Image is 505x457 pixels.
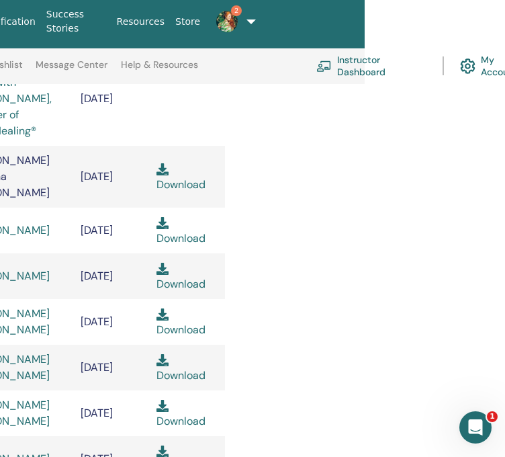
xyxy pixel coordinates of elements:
a: Instructor Dashboard [316,51,426,81]
td: [DATE] [74,208,149,253]
span: 2 [231,5,242,16]
img: cog.svg [460,55,475,77]
a: Download [156,352,205,382]
a: Message Center [36,59,107,81]
a: Help & Resources [121,59,198,81]
a: Success Stories [41,2,111,41]
img: download.svg [156,354,169,366]
td: [DATE] [74,52,149,146]
a: Download [156,215,205,245]
td: [DATE] [74,253,149,299]
a: Download [156,161,205,192]
iframe: Intercom live chat [459,411,492,444]
a: Download [156,306,205,337]
img: download.svg [156,217,169,229]
img: download.svg [156,263,169,275]
td: [DATE] [74,390,149,436]
img: chalkboard-teacher.svg [316,60,332,72]
img: download.svg [156,400,169,412]
img: download.svg [156,308,169,321]
img: default.jpg [216,11,238,32]
td: [DATE] [74,299,149,345]
td: [DATE] [74,345,149,390]
span: 1 [487,411,498,422]
a: Resources [111,9,171,34]
td: [DATE] [74,146,149,208]
a: Download [156,261,205,291]
img: download.svg [156,163,169,175]
a: Download [156,398,205,428]
a: Store [170,9,205,34]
